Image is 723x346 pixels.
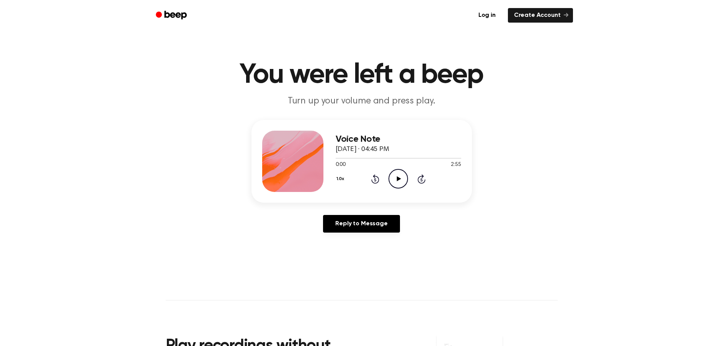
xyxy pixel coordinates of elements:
button: 1.0x [336,172,347,185]
a: Create Account [508,8,573,23]
h1: You were left a beep [166,61,558,89]
span: 2:55 [451,161,461,169]
span: 0:00 [336,161,346,169]
p: Turn up your volume and press play. [215,95,509,108]
h3: Voice Note [336,134,461,144]
a: Log in [471,7,503,24]
a: Reply to Message [323,215,400,233]
span: [DATE] · 04:45 PM [336,146,389,153]
a: Beep [150,8,194,23]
